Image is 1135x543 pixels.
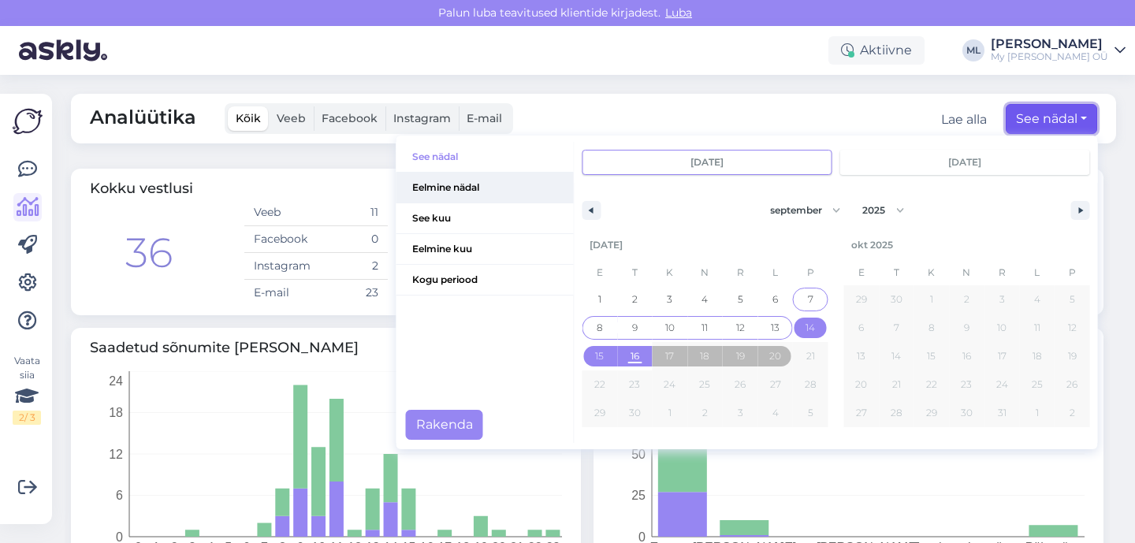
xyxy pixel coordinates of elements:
button: 13 [757,314,793,342]
span: 27 [770,370,781,399]
button: 29 [582,399,617,427]
span: 15 [595,342,604,370]
tspan: 18 [109,406,123,419]
div: 36 [125,222,173,284]
span: 9 [632,314,638,342]
button: 10 [984,314,1020,342]
span: L [1019,260,1055,285]
span: E [582,260,617,285]
span: 13 [857,342,865,370]
tspan: 12 [109,448,123,461]
button: 5 [1055,285,1090,314]
span: 5 [1070,285,1075,314]
span: 12 [1068,314,1077,342]
tspan: 6 [116,489,123,502]
span: Analüütika [90,103,196,134]
span: 15 [927,342,936,370]
span: 11 [701,314,708,342]
span: 29 [594,399,605,427]
button: See kuu [396,203,574,234]
span: 24 [996,370,1008,399]
tspan: 24 [109,374,123,388]
button: 27 [843,399,879,427]
td: Instagram [244,253,316,280]
button: 2 [949,285,984,314]
button: 19 [1055,342,1090,370]
span: 4 [1034,285,1040,314]
span: Kogu periood [396,265,574,295]
span: T [879,260,914,285]
button: 21 [793,342,828,370]
span: Kokku vestlusi [90,180,193,197]
button: 9 [617,314,653,342]
button: 28 [879,399,914,427]
button: 28 [793,370,828,399]
span: See kuu [396,203,574,233]
span: Kõik [236,111,261,125]
td: E-mail [244,280,316,307]
span: 25 [699,370,710,399]
span: 22 [594,370,605,399]
button: 12 [1055,314,1090,342]
button: 1 [582,285,617,314]
button: 16 [949,342,984,370]
span: E-mail [467,111,502,125]
button: 15 [582,342,617,370]
span: 30 [961,399,973,427]
span: Instagram [393,111,451,125]
button: 2 [617,285,653,314]
button: See nädal [396,142,574,173]
span: N [949,260,984,285]
span: L [757,260,793,285]
button: 4 [1019,285,1055,314]
td: 2 [316,253,388,280]
a: [PERSON_NAME]My [PERSON_NAME] OÜ [991,38,1126,63]
button: 3 [653,285,688,314]
span: 4 [701,285,708,314]
button: 25 [687,370,723,399]
button: 7 [793,285,828,314]
div: [PERSON_NAME] [991,38,1108,50]
span: 8 [928,314,935,342]
div: 2 / 3 [13,411,41,425]
button: 18 [687,342,723,370]
td: 23 [316,280,388,307]
td: 0 [316,226,388,253]
button: 8 [914,314,950,342]
span: Facebook [322,111,378,125]
span: N [687,260,723,285]
span: 21 [892,370,901,399]
button: 30 [949,399,984,427]
div: Aktiivne [828,36,925,65]
span: R [984,260,1020,285]
button: 6 [843,314,879,342]
span: 17 [665,342,674,370]
button: 22 [914,370,950,399]
input: Early [582,151,831,174]
span: 22 [926,370,937,399]
button: 19 [723,342,758,370]
span: Eelmine kuu [396,234,574,264]
button: Lae alla [941,110,987,129]
span: 1 [598,285,601,314]
span: 16 [962,342,971,370]
span: 23 [961,370,972,399]
button: 11 [687,314,723,342]
span: See nädal [396,142,574,172]
span: 30 [629,399,641,427]
span: 18 [1033,342,1042,370]
span: P [793,260,828,285]
span: 13 [771,314,780,342]
span: K [653,260,688,285]
span: 14 [806,314,815,342]
span: 23 [629,370,640,399]
tspan: 50 [631,448,646,461]
button: 16 [617,342,653,370]
span: Eelmine nädal [396,173,574,203]
button: 7 [879,314,914,342]
span: K [914,260,950,285]
span: Luba [661,6,697,20]
span: 29 [926,399,937,427]
td: 11 [316,199,388,226]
